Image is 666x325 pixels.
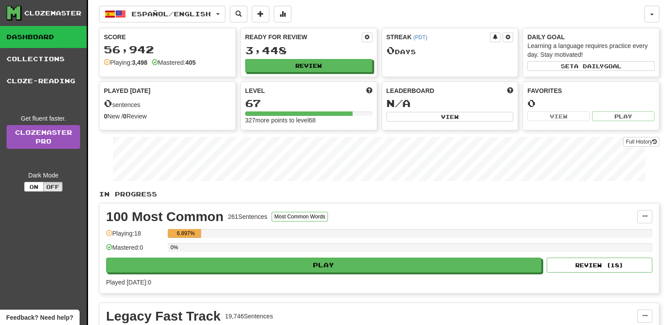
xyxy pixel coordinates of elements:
span: Open feedback widget [6,313,73,322]
span: Score more points to level up [366,86,372,95]
div: Dark Mode [7,171,80,180]
div: sentences [104,98,231,109]
strong: 0 [123,113,127,120]
div: Get fluent faster. [7,114,80,123]
div: New / Review [104,112,231,121]
div: Favorites [527,86,655,95]
div: 67 [245,98,372,109]
a: ClozemasterPro [7,125,80,149]
div: 56,942 [104,44,231,55]
div: 6.897% [170,229,201,238]
button: Español/English [99,6,225,22]
div: Mastered: 0 [106,243,163,258]
p: In Progress [99,190,659,199]
button: Play [106,258,541,273]
button: More stats [274,6,291,22]
span: Played [DATE] [104,86,151,95]
div: Playing: [104,58,147,67]
div: Mastered: [152,58,196,67]
span: This week in points, UTC [507,86,513,95]
div: Playing: 18 [106,229,163,244]
button: Full History [623,137,659,147]
div: Clozemaster [24,9,81,18]
button: Off [43,182,63,192]
div: Daily Goal [527,33,655,41]
button: On [24,182,44,192]
button: Play [592,111,655,121]
div: 327 more points to level 68 [245,116,372,125]
span: Español / English [132,10,211,18]
span: Played [DATE]: 0 [106,279,151,286]
button: View [527,111,590,121]
button: Review (18) [547,258,652,273]
div: Score [104,33,231,41]
strong: 405 [185,59,195,66]
span: Level [245,86,265,95]
strong: 3,498 [132,59,147,66]
div: 100 Most Common [106,210,224,223]
div: Streak [386,33,490,41]
span: N/A [386,97,411,109]
button: Add sentence to collection [252,6,269,22]
span: a daily [574,63,604,69]
div: Legacy Fast Track [106,310,221,323]
button: Search sentences [230,6,247,22]
div: 3,448 [245,45,372,56]
div: 261 Sentences [228,212,268,221]
button: Most Common Words [272,212,328,222]
div: Ready for Review [245,33,362,41]
button: Review [245,59,372,72]
div: Day s [386,45,514,56]
span: 0 [104,97,112,109]
div: 0 [527,98,655,109]
span: 0 [386,44,395,56]
strong: 0 [104,113,107,120]
div: Learning a language requires practice every day. Stay motivated! [527,41,655,59]
div: 19,746 Sentences [225,312,273,321]
button: Seta dailygoal [527,61,655,71]
span: Leaderboard [386,86,434,95]
button: View [386,112,514,122]
a: (PDT) [413,34,427,41]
